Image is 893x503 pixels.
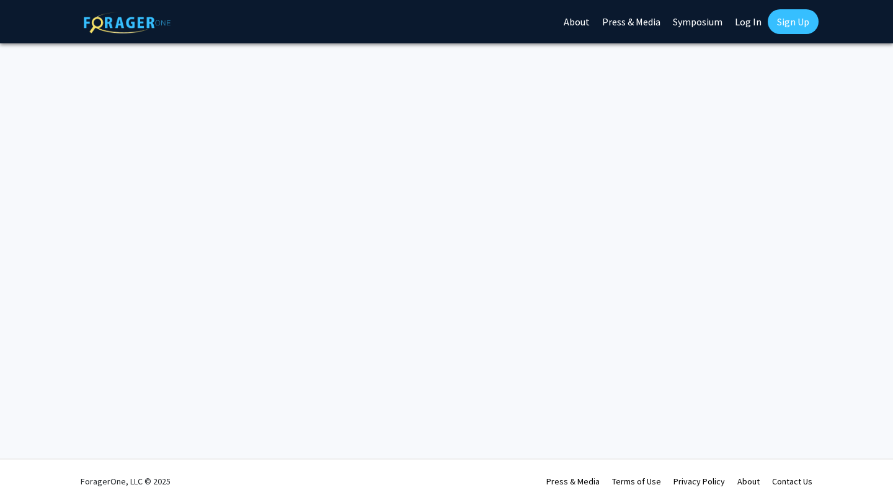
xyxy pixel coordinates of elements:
div: ForagerOne, LLC © 2025 [81,460,171,503]
a: Contact Us [772,476,812,487]
a: Terms of Use [612,476,661,487]
a: About [737,476,760,487]
a: Sign Up [768,9,819,34]
a: Press & Media [546,476,600,487]
img: ForagerOne Logo [84,12,171,33]
a: Privacy Policy [673,476,725,487]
